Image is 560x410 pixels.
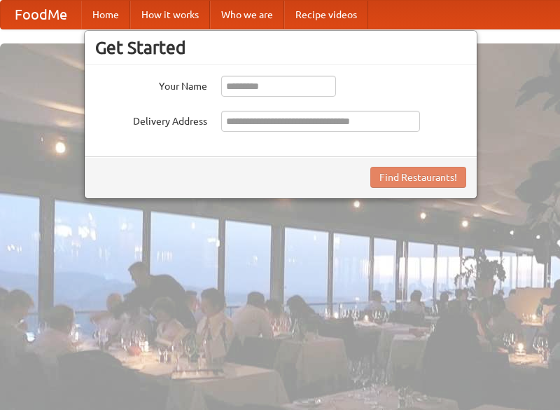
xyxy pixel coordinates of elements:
button: Find Restaurants! [370,167,466,188]
a: Recipe videos [284,1,368,29]
a: Home [81,1,130,29]
label: Delivery Address [95,111,207,128]
a: How it works [130,1,210,29]
h3: Get Started [95,37,466,58]
a: Who we are [210,1,284,29]
a: FoodMe [1,1,81,29]
label: Your Name [95,76,207,93]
